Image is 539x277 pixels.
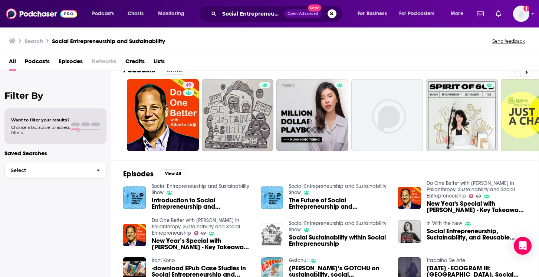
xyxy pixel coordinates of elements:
button: Send feedback [490,38,527,44]
a: New Year's Special with Alberto Lidji - Key Takeaways from 2019. Philanthropy, Sustainability and... [427,201,527,213]
h2: Episodes [123,169,154,179]
span: Select [5,168,91,173]
a: Podcasts [25,55,50,71]
span: New Year's Special with [PERSON_NAME] - Key Takeaways from 2019. Philanthropy, Sustainability and... [427,201,527,213]
a: 49 [183,82,194,88]
span: New Year’s Special with [PERSON_NAME] - Key Takeaways from 2020. Philanthropy, Sustainability and... [152,238,252,250]
span: 49 [186,82,191,89]
img: New Year’s Special with Alberto Lidji - Key Takeaways from 2020. Philanthropy, Sustainability and... [123,224,146,247]
button: open menu [352,8,396,20]
button: Show profile menu [513,6,529,22]
span: For Podcasters [399,9,435,19]
img: Introduction to Social Entrepreneurship and Sustainability [123,186,146,209]
div: Search podcasts, credits, & more... [206,5,350,22]
a: Social Sustainability within Social Entrepreneurship [289,234,389,247]
span: New [308,4,321,12]
a: Gotchu! [289,257,308,264]
span: More [451,9,463,19]
p: Saved Searches [4,150,106,157]
a: New Year’s Special with Alberto Lidji - Key Takeaways from 2020. Philanthropy, Sustainability and... [152,238,252,250]
a: Introduction to Social Entrepreneurship and Sustainability [152,197,252,210]
a: Lists [154,55,165,71]
img: Podchaser - Follow, Share and Rate Podcasts [6,7,77,21]
a: Show notifications dropdown [493,7,504,20]
span: 49 [476,195,481,198]
div: Open Intercom Messenger [514,237,532,255]
a: Charts [123,8,148,20]
a: Social Entrepreneurship and Sustainability Show [152,183,249,196]
button: Open AdvancedNew [284,9,322,18]
button: open menu [394,8,446,20]
span: 49 [200,232,206,235]
a: Show notifications dropdown [474,7,487,20]
a: EpisodesView All [123,169,186,179]
input: Search podcasts, credits, & more... [219,8,284,20]
a: 49 [127,79,199,151]
a: Credits [125,55,145,71]
img: New Year's Special with Alberto Lidji - Key Takeaways from 2019. Philanthropy, Sustainability and... [398,187,421,209]
span: Networks [92,55,116,71]
img: Social Sustainability within Social Entrepreneurship [261,224,283,246]
button: open menu [446,8,473,20]
span: Want to filter your results? [11,117,70,123]
a: Kani Kono [152,257,175,264]
svg: Add a profile image [523,6,529,12]
img: Social Entrepreneurship, Sustainability, and Reusable Menstrual Products [398,220,421,243]
button: View All [160,169,186,178]
a: 49 [194,231,206,235]
span: Monitoring [158,9,184,19]
a: Social Entrepreneurship and Sustainability Show [289,183,387,196]
button: open menu [153,8,194,20]
a: The Future of Social Entrepreneurship and Sustainability [289,197,389,210]
span: Charts [128,9,144,19]
img: User Profile [513,6,529,22]
span: Logged in as khanusik [513,6,529,22]
a: In With the New [427,220,462,227]
a: Social Entrepreneurship and Sustainability Show [289,220,387,233]
span: For Business [358,9,387,19]
h3: Social Entrepreneurship and Sustainability [52,38,165,45]
a: Social Entrepreneurship, Sustainability, and Reusable Menstrual Products [427,228,527,241]
button: Select [4,162,106,179]
span: Open Advanced [287,12,318,16]
h2: Filter By [4,90,106,101]
span: Podcasts [92,9,114,19]
a: Trabalho De Arte [427,257,465,264]
h3: Search [24,38,43,45]
a: 49 [469,194,481,198]
span: Choose a tab above to access filters. [11,125,70,135]
a: Episodes [59,55,83,71]
a: Do One Better with Alberto Lidji in Philanthropy, Sustainability and Social Entrepreneurship [152,217,240,236]
a: Do One Better with Alberto Lidji in Philanthropy, Sustainability and Social Entrepreneurship [427,180,515,199]
a: All [9,55,16,71]
img: The Future of Social Entrepreneurship and Sustainability [261,186,283,209]
button: open menu [87,8,124,20]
